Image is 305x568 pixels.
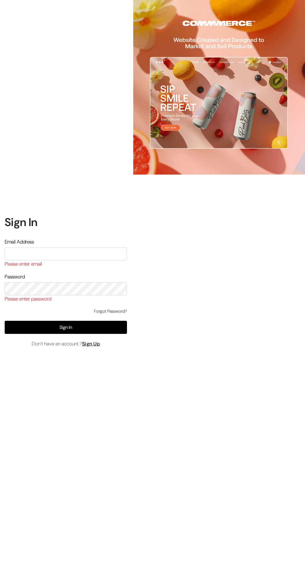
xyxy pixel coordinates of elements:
[5,273,25,281] label: Password
[5,321,127,334] button: Sign In
[32,340,100,348] span: Don’t have an account ?
[5,238,34,246] label: Email Address
[82,340,100,347] a: Sign Up
[94,308,127,315] a: Forgot Password?
[5,215,127,229] h1: Sign In
[5,260,42,268] label: Please enter email
[5,295,51,303] label: Please enter password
